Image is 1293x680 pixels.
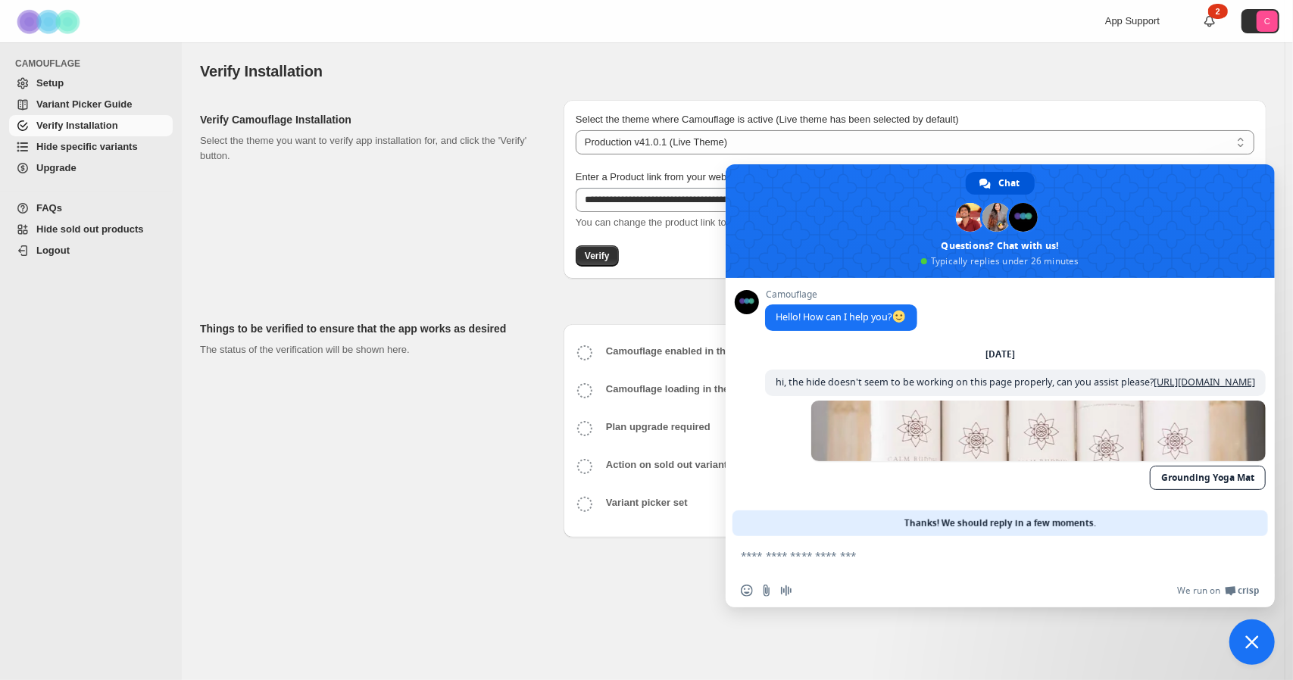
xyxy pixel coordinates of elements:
span: Hide sold out products [36,223,144,235]
button: Verify [576,245,619,267]
span: Setup [36,77,64,89]
span: Camouflage [765,289,917,300]
a: Verify Installation [9,115,173,136]
b: Action on sold out variants set [606,459,750,470]
span: We run on [1177,585,1220,597]
span: Variant Picker Guide [36,98,132,110]
a: 2 [1202,14,1217,29]
a: Variant Picker Guide [9,94,173,115]
b: Camouflage enabled in the app embeds [606,345,792,357]
a: Upgrade [9,158,173,179]
a: Hide specific variants [9,136,173,158]
img: Camouflage [12,1,88,42]
a: Logout [9,240,173,261]
span: Send a file [760,585,773,597]
span: Audio message [780,585,792,597]
span: Thanks! We should reply in a few moments. [904,510,1096,536]
span: hi, the hide doesn't seem to be working on this page properly, can you assist please? [776,376,1255,388]
h2: Verify Camouflage Installation [200,112,539,127]
span: App Support [1105,15,1160,27]
span: Verify Installation [36,120,118,131]
span: Crisp [1238,585,1260,597]
span: Select the theme where Camouflage is active (Live theme has been selected by default) [576,114,959,125]
span: CAMOUFLAGE [15,58,174,70]
span: Enter a Product link from your website to verify the installation [576,171,845,182]
span: FAQs [36,202,62,214]
span: Avatar with initials C [1257,11,1278,32]
a: Setup [9,73,173,94]
span: Verify Installation [200,63,323,80]
span: Hide specific variants [36,141,138,152]
a: [URL][DOMAIN_NAME] [1154,376,1255,388]
a: Hide sold out products [9,219,173,240]
b: Camouflage loading in the Storefront [606,383,779,395]
a: We run onCrisp [1177,585,1260,597]
p: Select the theme you want to verify app installation for, and click the 'Verify' button. [200,133,539,164]
button: Avatar with initials C [1241,9,1279,33]
textarea: Compose your message... [741,549,1226,563]
span: Hello! How can I help you? [776,310,907,323]
span: Logout [36,245,70,256]
p: The status of the verification will be shown here. [200,342,539,357]
div: [DATE] [985,350,1015,359]
a: Grounding Yoga Mat [1150,466,1266,490]
div: 2 [1208,4,1228,19]
span: Chat [998,172,1020,195]
b: Variant picker set [606,497,688,508]
div: Chat [966,172,1035,195]
div: Close chat [1229,619,1275,665]
span: Verify [585,250,610,262]
text: C [1264,17,1270,26]
h2: Things to be verified to ensure that the app works as desired [200,321,539,336]
b: Plan upgrade required [606,421,711,432]
span: Insert an emoji [741,585,753,597]
span: Upgrade [36,162,77,173]
span: You can change the product link to verify the installation on a different product [576,217,914,228]
a: FAQs [9,198,173,219]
